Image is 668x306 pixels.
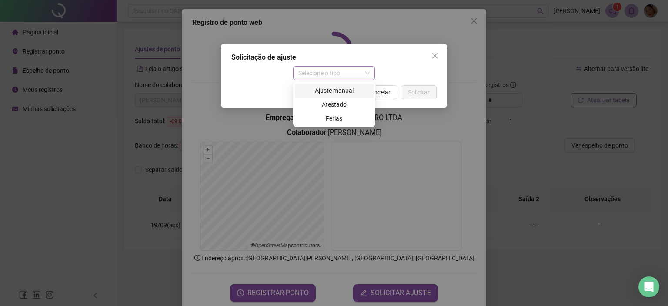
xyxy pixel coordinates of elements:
[401,85,437,99] button: Solicitar
[300,100,368,109] div: Atestado
[300,86,368,95] div: Ajuste manual
[367,87,391,97] span: Cancelar
[431,52,438,59] span: close
[295,98,374,111] div: Atestado
[298,67,370,80] span: Selecione o tipo
[231,52,437,63] div: Solicitação de ajuste
[428,49,442,63] button: Close
[295,84,374,98] div: Ajuste manual
[295,111,374,125] div: Férias
[300,114,368,123] div: Férias
[638,276,659,297] div: Open Intercom Messenger
[360,85,397,99] button: Cancelar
